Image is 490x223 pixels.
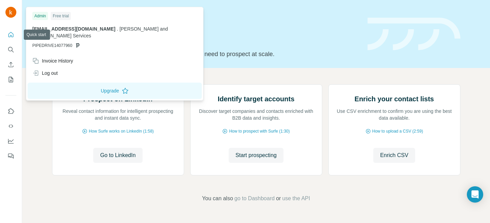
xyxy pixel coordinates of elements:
button: go to Dashboard [234,194,275,203]
div: Open Intercom Messenger [467,186,483,203]
button: Use Surfe on LinkedIn [5,105,16,117]
button: Search [5,44,16,56]
button: Use Surfe API [5,120,16,132]
span: Start prospecting [235,151,277,159]
button: use the API [282,194,310,203]
span: . [117,26,118,32]
span: [EMAIL_ADDRESS][DOMAIN_NAME] [32,26,115,32]
button: Upgrade [28,83,202,99]
p: Reveal contact information for intelligent prospecting and instant data sync. [59,108,177,121]
h2: Enrich your contact lists [355,94,434,104]
button: Feedback [5,150,16,162]
button: Start prospecting [229,148,283,163]
p: Discover target companies and contacts enriched with B2B data and insights. [197,108,315,121]
h1: Let’s prospect together [52,32,359,45]
p: Pick your starting point and we’ll provide everything you need to prospect at scale. [52,49,359,59]
img: banner [367,18,460,51]
span: How to upload a CSV (2:59) [372,128,423,134]
span: Go to LinkedIn [100,151,135,159]
button: Enrich CSV [5,58,16,71]
p: Use CSV enrichment to confirm you are using the best data available. [336,108,453,121]
div: Admin [32,12,48,20]
button: Enrich CSV [373,148,415,163]
span: How to prospect with Surfe (1:30) [229,128,290,134]
div: Invoice History [32,57,73,64]
span: or [276,194,281,203]
span: How Surfe works on LinkedIn (1:58) [89,128,154,134]
button: Go to LinkedIn [93,148,142,163]
button: My lists [5,73,16,86]
span: PIPEDRIVE14077960 [32,42,72,49]
div: Quick start [52,13,359,19]
button: Dashboard [5,135,16,147]
h2: Identify target accounts [218,94,295,104]
span: Enrich CSV [380,151,408,159]
button: Quick start [5,29,16,41]
img: Avatar [5,7,16,18]
div: Free trial [51,12,71,20]
span: You can also [202,194,233,203]
div: Log out [32,70,58,76]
